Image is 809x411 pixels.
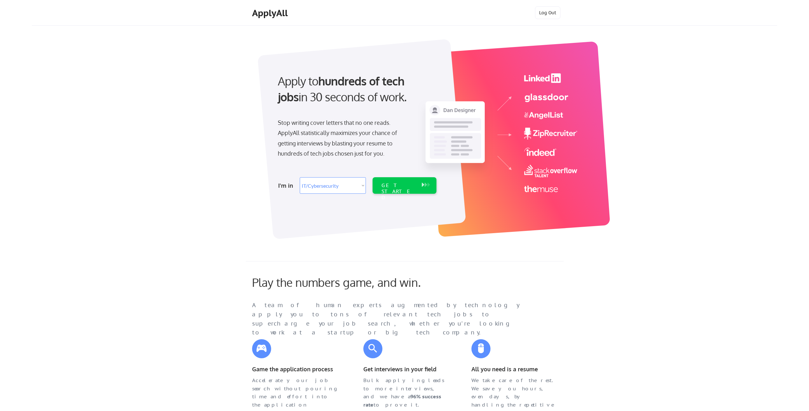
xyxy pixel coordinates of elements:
[252,275,449,289] div: Play the numbers game, and win.
[252,301,532,337] div: A team of human experts augmented by technology apply you to tons of relevant tech jobs to superc...
[252,8,290,18] div: ApplyAll
[252,365,338,374] div: Game the application process
[278,118,408,159] div: Stop writing cover letters that no one reads. ApplyAll statistically maximizes your chance of get...
[471,365,557,374] div: All you need is a resume
[278,180,296,191] div: I'm in
[363,393,442,408] strong: 96% success rate
[363,376,449,409] div: Bulk applying leads to more interviews, and we have a to prove it.
[381,182,415,201] div: GET STARTED
[363,365,449,374] div: Get interviews in your field
[278,73,434,105] div: Apply to in 30 seconds of work.
[535,6,560,19] button: Log Out
[278,74,407,104] strong: hundreds of tech jobs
